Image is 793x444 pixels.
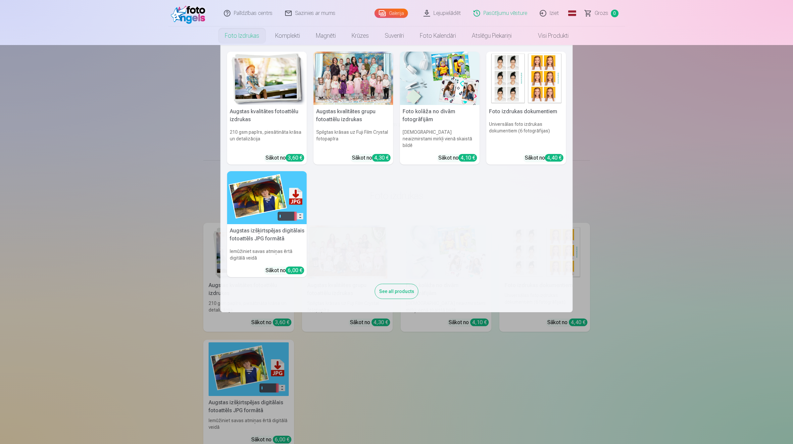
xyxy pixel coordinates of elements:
[464,26,520,45] a: Atslēgu piekariņi
[227,105,307,126] h5: Augstas kvalitātes fotoattēlu izdrukas
[525,154,564,162] div: Sākot no
[486,105,566,118] h5: Foto izdrukas dokumentiem
[314,52,393,165] a: Augstas kvalitātes grupu fotoattēlu izdrukasSpilgtas krāsas uz Fuji Film Crystal fotopapīraSākot ...
[412,26,464,45] a: Foto kalendāri
[227,171,307,224] img: Augstas izšķirtspējas digitālais fotoattēls JPG formātā
[486,118,566,151] h6: Universālas foto izdrukas dokumentiem (6 fotogrāfijas)
[266,267,304,274] div: Sākot no
[217,26,267,45] a: Foto izdrukas
[400,52,480,105] img: Foto kolāža no divām fotogrāfijām
[227,224,307,245] h5: Augstas izšķirtspējas digitālais fotoattēls JPG formātā
[227,245,307,264] h6: Iemūžiniet savas atmiņas ērtā digitālā veidā
[344,26,377,45] a: Krūzes
[308,26,344,45] a: Magnēti
[227,52,307,165] a: Augstas kvalitātes fotoattēlu izdrukasAugstas kvalitātes fotoattēlu izdrukas210 gsm papīrs, piesā...
[438,154,477,162] div: Sākot no
[314,126,393,151] h6: Spilgtas krāsas uz Fuji Film Crystal fotopapīra
[286,154,304,162] div: 3,60 €
[372,154,391,162] div: 4,30 €
[266,154,304,162] div: Sākot no
[314,105,393,126] h5: Augstas kvalitātes grupu fotoattēlu izdrukas
[377,26,412,45] a: Suvenīri
[486,52,566,105] img: Foto izdrukas dokumentiem
[520,26,576,45] a: Visi produkti
[227,171,307,277] a: Augstas izšķirtspējas digitālais fotoattēls JPG formātāAugstas izšķirtspējas digitālais fotoattēl...
[611,10,619,17] span: 0
[400,52,480,165] a: Foto kolāža no divām fotogrāfijāmFoto kolāža no divām fotogrāfijām[DEMOGRAPHIC_DATA] neaizmirstam...
[227,52,307,105] img: Augstas kvalitātes fotoattēlu izdrukas
[545,154,564,162] div: 4,40 €
[286,267,304,274] div: 6,00 €
[352,154,391,162] div: Sākot no
[374,9,408,18] a: Galerija
[375,287,419,294] a: See all products
[595,9,608,17] span: Grozs
[459,154,477,162] div: 4,10 €
[486,52,566,165] a: Foto izdrukas dokumentiemFoto izdrukas dokumentiemUniversālas foto izdrukas dokumentiem (6 fotogr...
[400,126,480,151] h6: [DEMOGRAPHIC_DATA] neaizmirstami mirkļi vienā skaistā bildē
[267,26,308,45] a: Komplekti
[375,284,419,299] div: See all products
[227,126,307,151] h6: 210 gsm papīrs, piesātināta krāsa un detalizācija
[171,3,209,24] img: /fa1
[400,105,480,126] h5: Foto kolāža no divām fotogrāfijām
